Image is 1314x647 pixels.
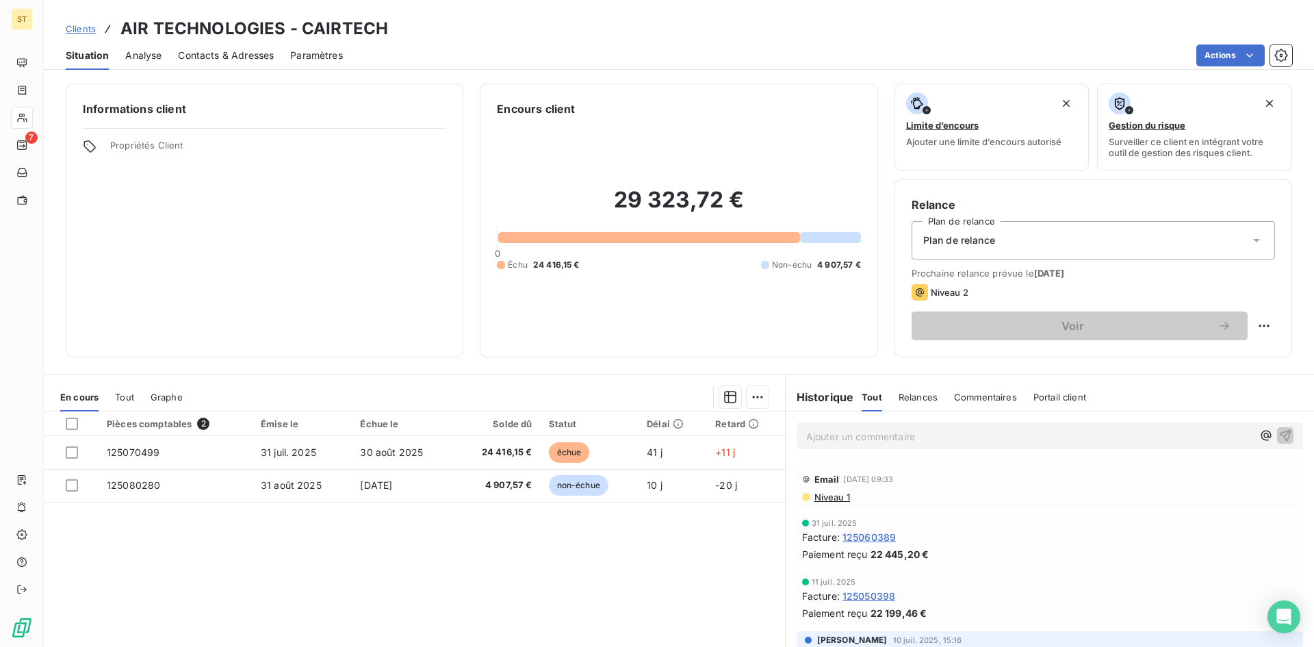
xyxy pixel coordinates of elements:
span: 22 199,46 € [871,606,927,620]
span: Graphe [151,392,183,403]
span: 125080280 [107,479,160,491]
button: Actions [1196,45,1265,66]
div: Open Intercom Messenger [1267,600,1300,633]
button: Voir [912,312,1248,340]
span: [DATE] 09:33 [843,475,893,483]
div: Délai [647,418,699,429]
span: 10 juil. 2025, 15:16 [893,636,962,644]
span: 0 [495,248,500,259]
div: Retard [715,418,776,429]
button: Gestion du risqueSurveiller ce client en intégrant votre outil de gestion des risques client. [1097,84,1292,171]
span: Voir [928,320,1218,331]
span: 125060389 [842,530,896,544]
span: 30 août 2025 [360,446,423,458]
span: 7 [25,131,38,144]
span: Niveau 2 [931,287,968,298]
span: Contacts & Adresses [178,49,274,62]
div: Émise le [261,418,344,429]
span: Niveau 1 [813,492,850,503]
span: 31 juil. 2025 [812,519,858,527]
span: Email [814,474,840,485]
span: 4 907,57 € [463,479,532,492]
span: -20 j [715,479,737,491]
span: Facture : [802,530,840,544]
span: 31 août 2025 [261,479,322,491]
span: Paramètres [290,49,343,62]
h3: AIR TECHNOLOGIES - CAIRTECH [120,16,388,41]
span: Non-échu [772,259,812,271]
span: [PERSON_NAME] [817,634,888,646]
span: Tout [115,392,134,403]
span: Paiement reçu [802,606,868,620]
span: 24 416,15 € [463,446,532,459]
span: 31 juil. 2025 [261,446,316,458]
button: Limite d’encoursAjouter une limite d’encours autorisé [894,84,1090,171]
span: Plan de relance [923,233,995,247]
span: 125050398 [842,589,895,603]
span: Gestion du risque [1109,120,1185,131]
span: non-échue [549,475,608,496]
h2: 29 323,72 € [497,186,860,227]
span: 2 [197,418,209,430]
span: Échu [508,259,528,271]
span: Ajouter une limite d’encours autorisé [906,136,1061,147]
span: Relances [899,392,938,403]
span: 11 juil. 2025 [812,578,856,586]
div: Pièces comptables [107,418,244,430]
span: Limite d’encours [906,120,979,131]
a: Clients [66,22,96,36]
span: Propriétés Client [110,140,446,159]
span: Facture : [802,589,840,603]
span: 41 j [647,446,662,458]
span: [DATE] [360,479,392,491]
span: Situation [66,49,109,62]
h6: Encours client [497,101,575,117]
span: Clients [66,23,96,34]
h6: Historique [786,389,854,405]
span: Analyse [125,49,162,62]
span: Tout [862,392,882,403]
div: Échue le [360,418,446,429]
h6: Relance [912,196,1275,213]
span: +11 j [715,446,735,458]
span: Paiement reçu [802,547,868,561]
span: 10 j [647,479,662,491]
img: Logo LeanPay [11,617,33,639]
div: Solde dû [463,418,532,429]
span: [DATE] [1034,268,1065,279]
div: ST [11,8,33,30]
span: 22 445,20 € [871,547,929,561]
span: Prochaine relance prévue le [912,268,1275,279]
span: échue [549,442,590,463]
h6: Informations client [83,101,446,117]
span: 125070499 [107,446,159,458]
div: Statut [549,418,631,429]
span: Commentaires [954,392,1017,403]
span: 4 907,57 € [817,259,861,271]
span: Surveiller ce client en intégrant votre outil de gestion des risques client. [1109,136,1280,158]
span: Portail client [1033,392,1086,403]
span: En cours [60,392,99,403]
span: 24 416,15 € [533,259,580,271]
